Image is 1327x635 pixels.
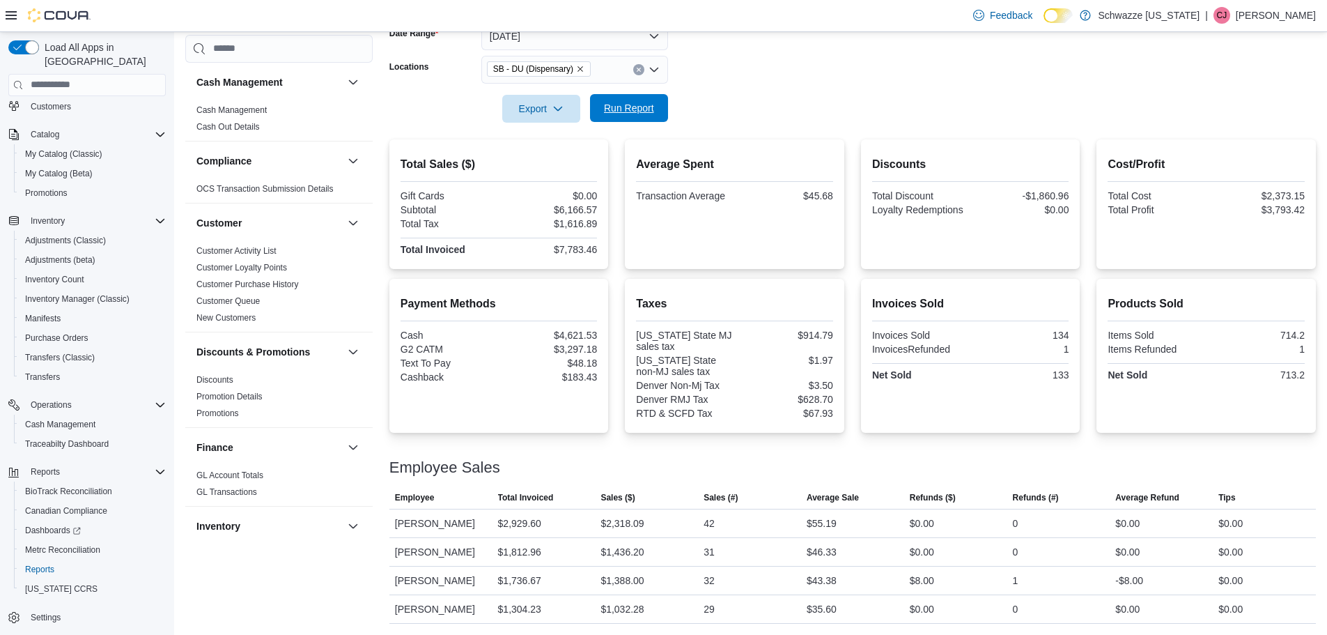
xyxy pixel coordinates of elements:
span: Catalog [25,126,166,143]
span: Reports [25,464,166,480]
div: $45.68 [738,190,833,201]
div: $0.00 [502,190,597,201]
div: $1,388.00 [600,572,644,589]
span: GL Account Totals [196,470,263,481]
a: GL Transactions [196,487,257,497]
div: $46.33 [807,544,837,560]
div: -$1,860.96 [973,190,1069,201]
div: Finance [185,467,373,506]
span: Load All Apps in [GEOGRAPHIC_DATA] [39,40,166,68]
button: Manifests [14,309,171,328]
div: $3,793.42 [1209,204,1305,215]
span: Canadian Compliance [20,503,166,519]
div: $7,783.46 [502,244,597,255]
div: $1,304.23 [498,601,541,618]
span: Average Sale [807,492,859,503]
span: Customers [25,98,166,115]
button: Reports [14,560,171,579]
span: Inventory Count [20,271,166,288]
button: Compliance [345,153,362,169]
span: Promotions [25,188,68,199]
strong: Net Sold [1108,369,1147,381]
span: My Catalog (Classic) [25,148,102,160]
span: Cash Out Details [196,121,260,132]
button: Promotions [14,183,171,203]
span: Adjustments (beta) [20,252,166,268]
div: 1 [973,344,1069,355]
button: Discounts & Promotions [196,345,342,359]
button: Cash Management [14,415,171,434]
button: Catalog [25,126,65,143]
button: Customer [196,216,342,230]
a: Traceabilty Dashboard [20,436,114,452]
button: Transfers (Classic) [14,348,171,367]
span: Traceabilty Dashboard [25,438,109,450]
span: Promotions [196,408,239,419]
h3: Discounts & Promotions [196,345,310,359]
span: Operations [25,397,166,413]
span: Discounts [196,374,233,385]
button: Remove SB - DU (Dispensary) from selection in this group [576,65,584,73]
div: 31 [704,544,715,560]
div: $8.00 [910,572,934,589]
label: Date Range [389,28,439,39]
h3: Employee Sales [389,459,500,476]
div: $43.38 [807,572,837,589]
span: Feedback [990,8,1032,22]
p: Schwazze [US_STATE] [1098,7,1200,24]
div: 714.2 [1209,330,1305,341]
h2: Products Sold [1108,296,1305,312]
div: $0.00 [1218,544,1243,560]
span: SB - DU (Dispensary) [487,61,591,77]
span: My Catalog (Beta) [20,165,166,182]
button: Run Report [590,94,668,122]
button: My Catalog (Classic) [14,144,171,164]
h3: Inventory [196,519,240,533]
a: Transfers (Classic) [20,349,100,366]
a: Promotion Details [196,392,263,401]
button: Compliance [196,154,342,168]
div: $1,032.28 [600,601,644,618]
div: $0.00 [1115,544,1140,560]
span: Purchase Orders [25,332,88,344]
div: $183.43 [502,372,597,383]
div: $1,736.67 [498,572,541,589]
a: Transfers [20,369,65,385]
span: Tips [1218,492,1235,503]
button: Metrc Reconciliation [14,540,171,560]
img: Cova [28,8,91,22]
span: Promotions [20,185,166,201]
div: $2,929.60 [498,515,541,532]
button: Open list of options [649,64,660,75]
div: Total Discount [872,190,968,201]
div: [PERSON_NAME] [389,567,492,595]
button: Adjustments (beta) [14,250,171,270]
div: $0.00 [1218,601,1243,618]
div: $3.50 [738,380,833,391]
span: Catalog [31,129,59,140]
div: 0 [1013,601,1018,618]
div: $1,616.89 [502,218,597,229]
span: Settings [31,612,61,623]
button: Canadian Compliance [14,501,171,521]
a: Canadian Compliance [20,503,113,519]
button: Export [502,95,580,123]
span: Transfers [20,369,166,385]
button: Inventory [345,518,362,535]
div: 713.2 [1209,369,1305,381]
span: Customer Queue [196,296,260,307]
div: RTD & SCFD Tax [636,408,731,419]
button: Cash Management [196,75,342,89]
span: Run Report [604,101,654,115]
a: Adjustments (beta) [20,252,101,268]
span: Traceabilty Dashboard [20,436,166,452]
button: Customer [345,215,362,231]
span: Total Invoiced [498,492,554,503]
button: Inventory [3,211,171,231]
div: $0.00 [910,515,934,532]
span: New Customers [196,312,256,323]
span: My Catalog (Classic) [20,146,166,162]
span: Customer Loyalty Points [196,262,287,273]
div: $6,166.57 [502,204,597,215]
span: Customer Purchase History [196,279,299,290]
